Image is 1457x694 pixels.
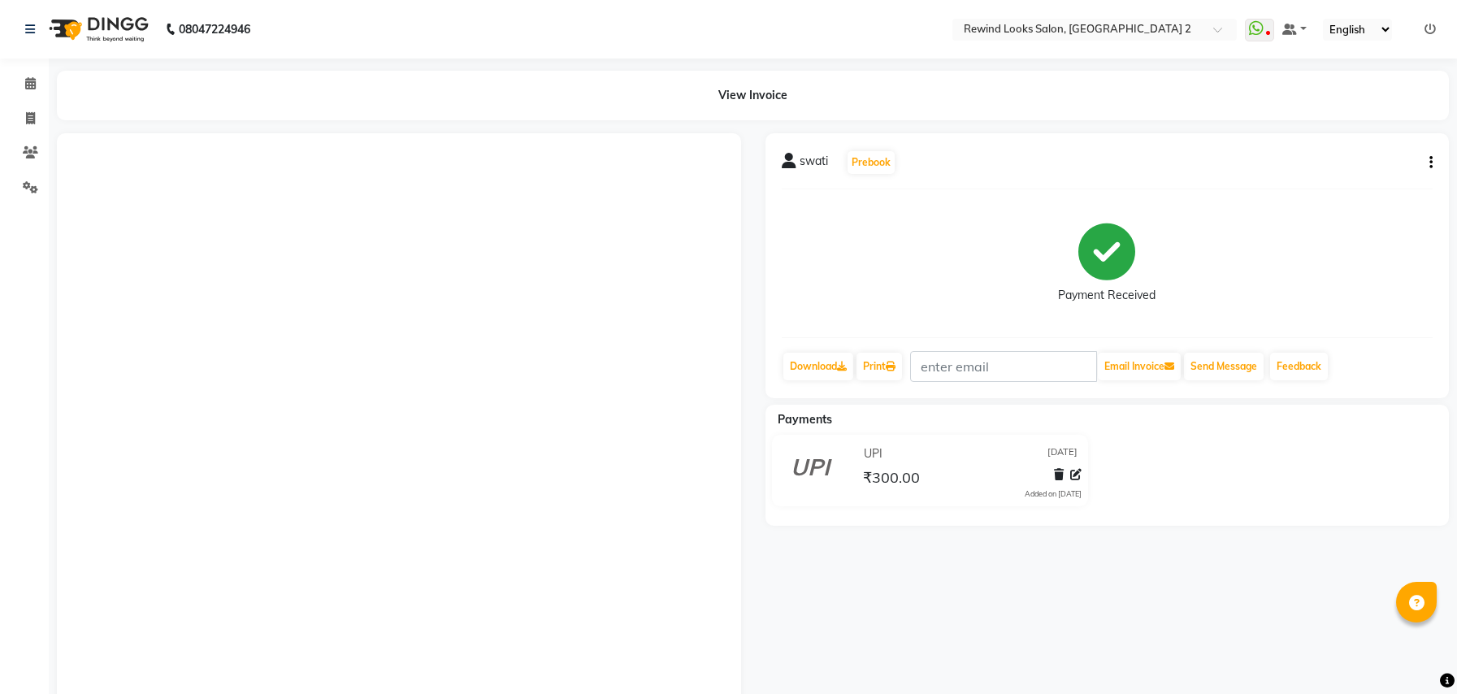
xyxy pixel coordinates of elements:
[1184,353,1264,380] button: Send Message
[910,351,1097,382] input: enter email
[41,7,153,52] img: logo
[1098,353,1181,380] button: Email Invoice
[778,412,832,427] span: Payments
[1025,488,1082,500] div: Added on [DATE]
[848,151,895,174] button: Prebook
[1270,353,1328,380] a: Feedback
[57,71,1449,120] div: View Invoice
[179,7,250,52] b: 08047224946
[864,445,882,462] span: UPI
[1058,287,1156,304] div: Payment Received
[863,468,920,491] span: ₹300.00
[856,353,902,380] a: Print
[1389,629,1441,678] iframe: chat widget
[783,353,853,380] a: Download
[800,153,828,176] span: swati
[1047,445,1078,462] span: [DATE]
